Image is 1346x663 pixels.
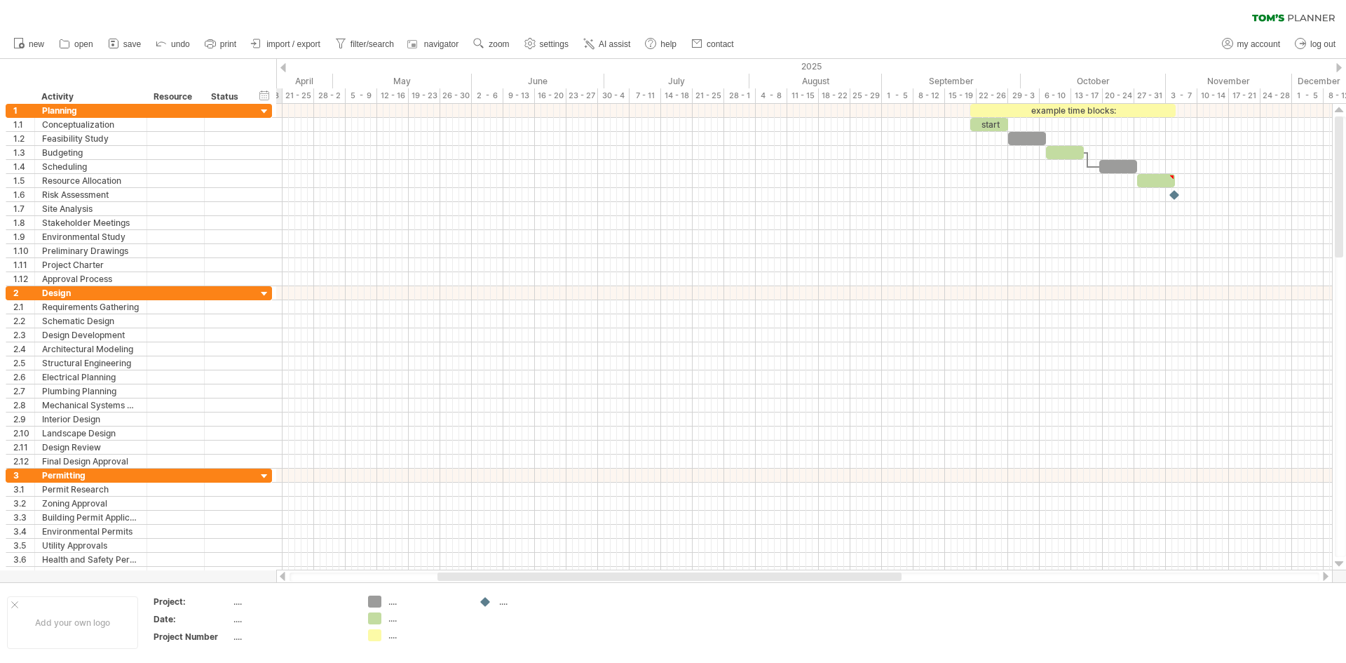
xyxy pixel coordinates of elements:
div: 2.6 [13,370,34,384]
div: 3.1 [13,483,34,496]
span: zoom [489,39,509,49]
div: 30 - 4 [598,88,630,103]
div: 22 - 26 [977,88,1008,103]
div: August 2025 [749,74,882,88]
span: save [123,39,141,49]
div: Zoning Approval [42,497,140,510]
div: start [970,118,1008,131]
div: 11 - 15 [787,88,819,103]
span: help [660,39,677,49]
div: 1 - 5 [1292,88,1324,103]
div: June 2025 [472,74,604,88]
a: my account [1218,35,1284,53]
div: Approval Process [42,272,140,286]
div: Final Design Approval [42,455,140,468]
div: November 2025 [1166,74,1292,88]
a: navigator [405,35,463,53]
div: Architectural Modeling [42,342,140,356]
div: Preliminary Drawings [42,244,140,257]
a: AI assist [580,35,634,53]
a: undo [152,35,194,53]
div: 3.6 [13,553,34,566]
div: Requirements Gathering [42,300,140,314]
span: new [29,39,44,49]
div: 3.7 [13,567,34,580]
div: 20 - 24 [1103,88,1134,103]
div: Fire Department Approval [42,567,140,580]
div: Planning [42,104,140,117]
div: 15 - 19 [945,88,977,103]
span: filter/search [351,39,394,49]
div: 3 - 7 [1166,88,1197,103]
a: save [104,35,145,53]
div: 25 - 29 [850,88,882,103]
span: print [220,39,236,49]
div: Mechanical Systems Design [42,399,140,412]
div: Scheduling [42,160,140,173]
div: Interior Design [42,413,140,426]
div: 16 - 20 [535,88,566,103]
a: filter/search [332,35,398,53]
div: September 2025 [882,74,1021,88]
div: Permitting [42,469,140,482]
a: import / export [247,35,325,53]
span: log out [1310,39,1335,49]
div: Resource Allocation [42,174,140,187]
div: 27 - 31 [1134,88,1166,103]
div: 29 - 3 [1008,88,1040,103]
div: 3.5 [13,539,34,552]
span: import / export [266,39,320,49]
div: Status [211,90,242,104]
div: 1.7 [13,202,34,215]
div: 3.3 [13,511,34,524]
div: Add your own logo [7,596,138,649]
div: Budgeting [42,146,140,159]
div: Feasibility Study [42,132,140,145]
div: 21 - 25 [283,88,314,103]
div: 9 - 13 [503,88,535,103]
div: 18 - 22 [819,88,850,103]
div: October 2025 [1021,74,1166,88]
div: Project Charter [42,258,140,272]
div: 14 - 18 [661,88,693,103]
div: Environmental Study [42,230,140,243]
a: new [10,35,48,53]
div: Electrical Planning [42,370,140,384]
div: Plumbing Planning [42,384,140,398]
div: .... [233,596,351,608]
div: .... [233,613,351,625]
div: 13 - 17 [1071,88,1103,103]
div: Building Permit Application [42,511,140,524]
div: Structural Engineering [42,356,140,370]
div: 2.4 [13,342,34,356]
div: Stakeholder Meetings [42,216,140,229]
div: .... [388,612,465,624]
div: 1.3 [13,146,34,159]
div: 21 - 25 [693,88,724,103]
div: 2.10 [13,427,34,440]
div: 3.4 [13,525,34,538]
div: Health and Safety Permits [42,553,140,566]
div: Resource [154,90,196,104]
div: 2.3 [13,328,34,342]
div: 1.10 [13,244,34,257]
a: open [55,35,97,53]
div: 2.9 [13,413,34,426]
div: Permit Research [42,483,140,496]
a: zoom [470,35,513,53]
span: undo [171,39,190,49]
span: my account [1237,39,1280,49]
div: .... [499,596,576,608]
div: Activity [41,90,139,104]
div: Landscape Design [42,427,140,440]
div: Date: [154,613,231,625]
span: open [74,39,93,49]
div: Schematic Design [42,314,140,328]
div: 5 - 9 [346,88,377,103]
div: 28 - 1 [724,88,756,103]
a: print [201,35,240,53]
div: 1.11 [13,258,34,272]
div: 2.12 [13,455,34,468]
div: Project: [154,596,231,608]
div: 1.5 [13,174,34,187]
